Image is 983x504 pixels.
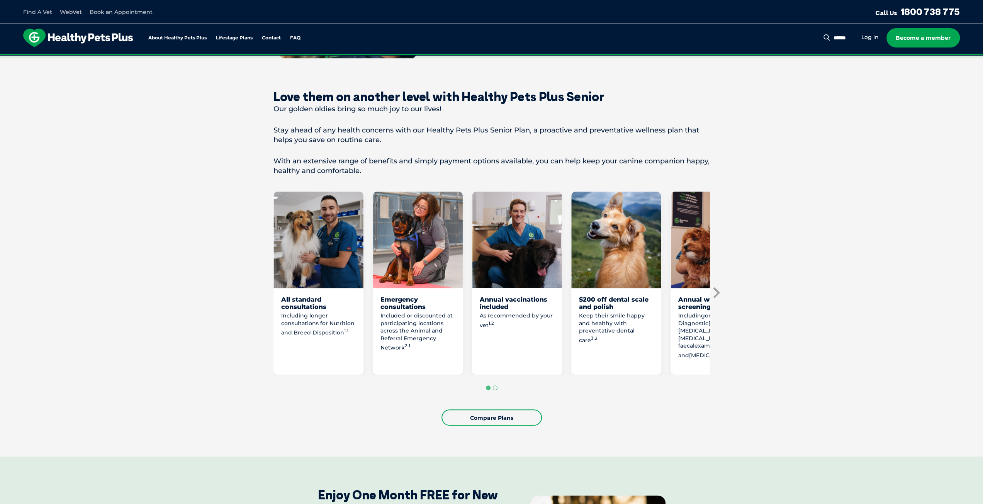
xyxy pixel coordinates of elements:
[380,312,455,352] p: Included or discounted at participating locations across the Animal and Referral Emergency Network
[344,328,348,333] sup: 1.1
[875,9,897,17] span: Call Us
[678,296,753,311] div: Annual wellness screenings
[708,320,756,327] span: [MEDICAL_DATA]
[678,327,726,334] span: [MEDICAL_DATA]
[441,409,542,426] a: Compare Plans
[671,192,761,375] li: 5 of 8
[480,296,554,311] div: Annual vaccinations included
[875,6,960,17] a: Call Us1800 738 775
[694,342,710,349] span: exam
[579,312,654,344] p: Keep their smile happy and healthy with preventative dental care
[489,321,494,326] sup: 1.2
[861,34,879,41] a: Log in
[90,8,153,15] a: Book an Appointment
[710,287,722,299] button: Next slide
[273,104,710,114] p: Our golden oldies bring so much joy to our lives!
[273,384,710,391] ul: Select a slide to show
[347,54,636,61] span: Proactive, preventative wellness program designed to keep your pet healthier and happier for longer
[493,385,497,390] button: Go to page 2
[480,312,554,329] p: As recommended by your vet
[579,296,654,311] div: $200 off dental scale and polish
[290,36,301,41] a: FAQ
[678,352,689,359] span: and
[472,192,562,375] li: 3 of 8
[689,352,737,359] span: [MEDICAL_DATA]
[273,89,710,104] div: Love them on another level with Healthy Pets Plus Senior
[678,312,739,327] span: one each of: Diagnostic
[405,343,410,348] sup: 2.1
[273,192,363,375] li: 1 of 8
[281,296,356,311] div: All standard consultations
[591,336,598,341] sup: 3.2
[262,36,281,41] a: Contact
[281,312,356,336] p: Including longer consultations for Nutrition and Breed Disposition
[486,385,491,390] button: Go to page 1
[678,312,705,319] span: Including
[23,8,52,15] a: Find A Vet
[380,296,455,311] div: Emergency consultations
[373,192,463,375] li: 2 of 8
[571,192,661,375] li: 4 of 8
[273,156,710,176] p: With an extensive range of benefits and simply payment options available, you can help keep your ...
[148,36,207,41] a: About Healthy Pets Plus
[23,29,133,47] img: hpp-logo
[60,8,82,15] a: WebVet
[822,34,832,41] button: Search
[678,342,694,349] span: faecal
[216,36,253,41] a: Lifestage Plans
[678,335,726,342] span: [MEDICAL_DATA]
[273,126,710,145] p: Stay ahead of any health concerns with our Healthy Pets Plus Senior Plan, a proactive and prevent...
[886,28,960,48] a: Become a member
